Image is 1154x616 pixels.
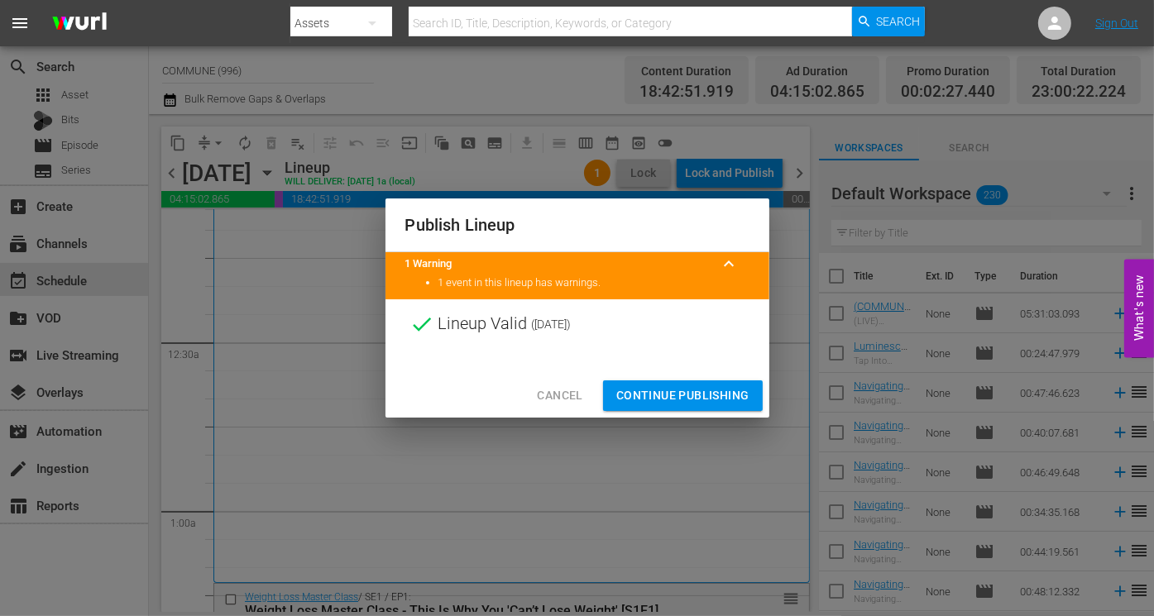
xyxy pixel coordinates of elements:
h2: Publish Lineup [405,212,749,238]
img: ans4CAIJ8jUAAAAAAAAAAAAAAAAAAAAAAAAgQb4GAAAAAAAAAAAAAAAAAAAAAAAAJMjXAAAAAAAAAAAAAAAAAAAAAAAAgAT5G... [40,4,119,43]
span: ( [DATE] ) [532,312,572,337]
span: Cancel [537,385,582,406]
button: Open Feedback Widget [1124,259,1154,357]
button: keyboard_arrow_up [710,244,749,284]
button: Cancel [524,380,596,411]
a: Sign Out [1095,17,1138,30]
span: Continue Publishing [616,385,749,406]
div: Lineup Valid [385,299,769,349]
li: 1 event in this lineup has warnings. [438,275,749,291]
span: keyboard_arrow_up [720,254,740,274]
span: Search [877,7,921,36]
span: menu [10,13,30,33]
title: 1 Warning [405,256,710,272]
button: Continue Publishing [603,380,763,411]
